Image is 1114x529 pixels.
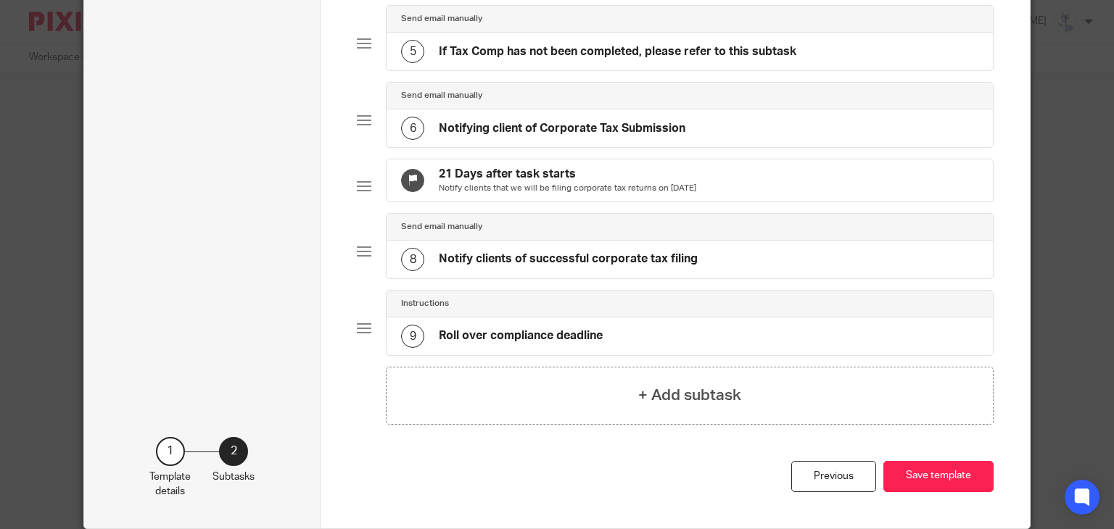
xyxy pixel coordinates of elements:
[439,167,696,182] h4: 21 Days after task starts
[401,40,424,63] div: 5
[638,384,741,407] h4: + Add subtask
[439,44,796,59] h4: If Tax Comp has not been completed, please refer to this subtask
[149,470,191,499] p: Template details
[439,328,603,343] h4: Roll over compliance deadline
[439,251,698,267] h4: Notify clients of successful corporate tax filing
[213,470,255,484] p: Subtasks
[156,437,185,466] div: 1
[401,325,424,348] div: 9
[791,461,876,492] div: Previous
[883,461,994,492] button: Save template
[439,121,685,136] h4: Notifying client of Corporate Tax Submission
[439,183,696,194] p: Notify clients that we will be filing corporate tax returns on [DATE]
[401,117,424,140] div: 6
[401,13,482,25] h4: Send email manually
[401,248,424,271] div: 8
[401,298,449,309] h4: Instructions
[401,90,482,101] h4: Send email manually
[219,437,248,466] div: 2
[401,221,482,233] h4: Send email manually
